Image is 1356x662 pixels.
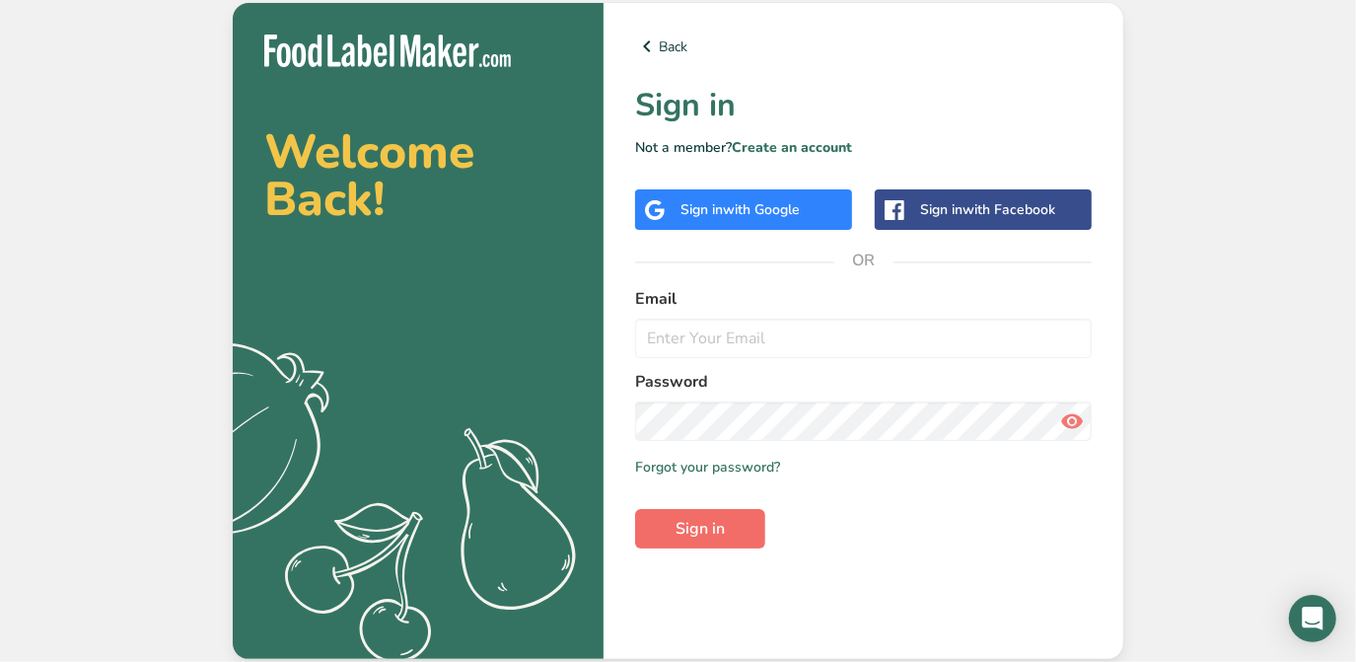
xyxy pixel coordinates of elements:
span: Sign in [676,517,725,541]
label: Password [635,370,1092,394]
img: Food Label Maker [264,35,511,67]
div: Sign in [920,199,1055,220]
div: Open Intercom Messenger [1289,595,1336,642]
input: Enter Your Email [635,319,1092,358]
span: with Google [723,200,800,219]
a: Back [635,35,1092,58]
button: Sign in [635,509,765,549]
label: Email [635,287,1092,311]
span: OR [834,231,893,290]
h1: Sign in [635,82,1092,129]
a: Forgot your password? [635,457,780,478]
span: with Facebook [963,200,1055,219]
div: Sign in [680,199,800,220]
a: Create an account [732,138,852,157]
h2: Welcome Back! [264,128,572,223]
p: Not a member? [635,137,1092,158]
